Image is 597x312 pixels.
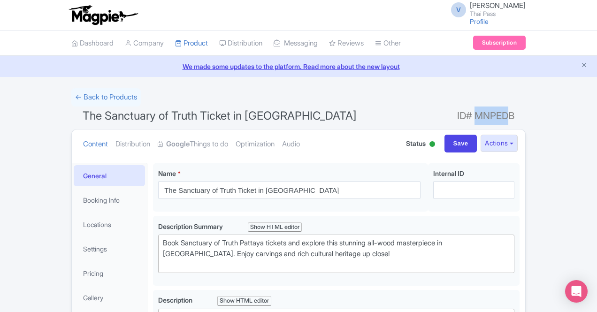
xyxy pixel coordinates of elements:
a: Company [125,30,164,56]
div: Book Sanctuary of Truth Pattaya tickets and explore this stunning all-wood masterpiece in [GEOGRA... [163,238,510,270]
span: V [451,2,466,17]
button: Close announcement [581,61,588,71]
span: Name [158,169,176,177]
div: Active [428,137,437,152]
a: Distribution [219,30,262,56]
div: Show HTML editor [248,222,302,232]
a: Gallery [74,287,145,308]
span: [PERSON_NAME] [470,1,526,10]
a: ← Back to Products [71,88,141,107]
a: Booking Info [74,190,145,211]
a: GoogleThings to do [158,129,228,159]
a: Content [83,129,108,159]
small: Thai Pass [470,11,526,17]
a: Subscription [473,36,526,50]
a: Optimization [236,129,275,159]
a: Dashboard [71,30,114,56]
a: Settings [74,238,145,259]
button: Actions [481,135,518,152]
a: Locations [74,214,145,235]
img: logo-ab69f6fb50320c5b225c76a69d11143b.png [67,5,139,25]
a: Profile [470,17,489,25]
a: Audio [282,129,300,159]
a: Other [375,30,401,56]
a: Pricing [74,263,145,284]
span: ID# MNPEDB [457,107,514,125]
a: Product [175,30,208,56]
span: Internal ID [433,169,464,177]
a: Messaging [274,30,318,56]
div: Open Intercom Messenger [565,280,588,303]
a: We made some updates to the platform. Read more about the new layout [6,61,591,71]
a: Reviews [329,30,364,56]
a: V [PERSON_NAME] Thai Pass [445,2,526,17]
strong: Google [166,139,190,150]
a: General [74,165,145,186]
span: Description [158,296,194,304]
a: Distribution [115,129,150,159]
div: Show HTML editor [217,296,271,306]
input: Save [444,135,477,152]
span: Status [406,138,426,148]
span: The Sanctuary of Truth Ticket in [GEOGRAPHIC_DATA] [83,109,357,122]
span: Description Summary [158,222,224,230]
